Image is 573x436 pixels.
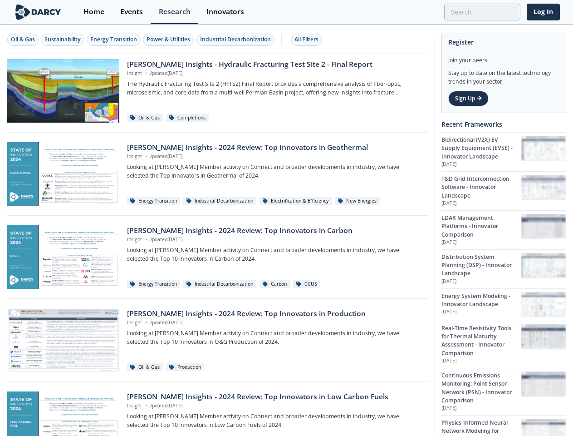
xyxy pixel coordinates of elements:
[441,116,566,132] div: Recent Frameworks
[441,175,521,200] div: T&D Grid Interconnection Software - Innovator Landscape
[441,405,521,412] p: [DATE]
[90,35,137,44] div: Energy Transition
[441,308,521,316] p: [DATE]
[127,319,421,327] p: Insight Updated [DATE]
[83,8,104,15] div: Home
[44,35,81,44] div: Sustainability
[291,34,322,46] button: All Filters
[441,372,521,405] div: Continuous Emissions Monitoring: Point Sensor Network (PSN) - Innovator Comparison
[7,225,428,289] a: Darcy Insights - 2024 Review: Top Innovators in Carbon preview [PERSON_NAME] Insights - 2024 Revi...
[120,8,143,15] div: Events
[143,70,148,76] span: •
[41,34,84,46] button: Sustainability
[448,50,559,64] div: Join your peers
[441,368,566,415] a: Continuous Emissions Monitoring: Point Sensor Network (PSN) - Innovator Comparison [DATE] Continu...
[127,80,421,97] p: The Hydraulic Fracturing Test Site 2 (HFTS2) Final Report provides a comprehensive analysis of fi...
[143,34,194,46] button: Power & Utilities
[127,153,421,160] p: Insight Updated [DATE]
[335,197,380,205] div: New Energies
[143,402,148,409] span: •
[127,391,421,402] div: [PERSON_NAME] Insights - 2024 Review: Top Innovators in Low Carbon Fuels
[127,363,163,372] div: Oil & Gas
[200,35,271,44] div: Industrial Decarbonization
[127,280,180,288] div: Energy Transition
[196,34,274,46] button: Industrial Decarbonization
[143,236,148,243] span: •
[441,210,566,249] a: LDAR Management Platforms - Innovator Comparison [DATE] LDAR Management Platforms - Innovator Com...
[147,35,190,44] div: Power & Utilities
[127,225,421,236] div: [PERSON_NAME] Insights - 2024 Review: Top Innovators in Carbon
[7,308,428,372] a: Darcy Insights - 2024 Review: Top Innovators in Production preview [PERSON_NAME] Insights - 2024 ...
[159,8,191,15] div: Research
[441,278,521,285] p: [DATE]
[448,34,559,50] div: Register
[441,132,566,171] a: Bidirectional (V2X) EV Supply Equipment (EVSE) - Innovator Landscape [DATE] Bidirectional (V2X) E...
[441,214,521,239] div: LDAR Management Platforms - Innovator Comparison
[441,171,566,210] a: T&D Grid Interconnection Software - Innovator Landscape [DATE] T&D Grid Interconnection Software ...
[127,114,163,122] div: Oil & Gas
[441,292,521,309] div: Energy System Modeling - Innovator Landscape
[127,70,421,77] p: Insight Updated [DATE]
[441,321,566,368] a: Real-Time Resistivity Tools for Thermal Maturity Assessment - Innovator Comparison [DATE] Real-Ti...
[441,136,521,161] div: Bidirectional (V2X) EV Supply Equipment (EVSE) - Innovator Landscape
[293,280,320,288] div: CCUS
[127,142,421,153] div: [PERSON_NAME] Insights - 2024 Review: Top Innovators in Geothermal
[127,197,180,205] div: Energy Transition
[441,288,566,321] a: Energy System Modeling - Innovator Landscape [DATE] Energy System Modeling - Innovator Landscape ...
[127,402,421,410] p: Insight Updated [DATE]
[183,197,256,205] div: Industrial Decarbonization
[127,308,421,319] div: [PERSON_NAME] Insights - 2024 Review: Top Innovators in Production
[183,280,256,288] div: Industrial Decarbonization
[441,324,521,358] div: Real-Time Resistivity Tools for Thermal Maturity Assessment - Innovator Comparison
[143,319,148,326] span: •
[127,163,421,180] p: Looking at [PERSON_NAME] Member activity on Connect and broader developments in industry, we have...
[206,8,244,15] div: Innovators
[441,249,566,288] a: Distribution System Planning (DSP) - Innovator Landscape [DATE] Distribution System Planning (DSP...
[7,34,39,46] button: Oil & Gas
[7,59,428,123] a: Darcy Insights - Hydraulic Fracturing Test Site 2 - Final Report preview [PERSON_NAME] Insights -...
[166,363,204,372] div: Production
[260,280,290,288] div: Carbon
[444,4,520,20] input: Advanced Search
[260,197,332,205] div: Electrification & Efficiency
[441,239,521,246] p: [DATE]
[441,357,521,365] p: [DATE]
[527,4,560,20] a: Log In
[294,35,318,44] div: All Filters
[143,153,148,159] span: •
[441,161,521,168] p: [DATE]
[87,34,141,46] button: Energy Transition
[127,412,421,429] p: Looking at [PERSON_NAME] Member activity on Connect and broader developments in industry, we have...
[441,200,521,207] p: [DATE]
[11,35,35,44] div: Oil & Gas
[127,59,421,70] div: [PERSON_NAME] Insights - Hydraulic Fracturing Test Site 2 - Final Report
[166,114,209,122] div: Completions
[448,64,559,86] div: Stay up to date on the latest technology trends in your sector.
[441,253,521,278] div: Distribution System Planning (DSP) - Innovator Landscape
[127,246,421,263] p: Looking at [PERSON_NAME] Member activity on Connect and broader developments in industry, we have...
[448,91,489,106] a: Sign Up
[127,236,421,243] p: Insight Updated [DATE]
[127,329,421,346] p: Looking at [PERSON_NAME] Member activity on Connect and broader developments in industry, we have...
[7,142,428,206] a: Darcy Insights - 2024 Review: Top Innovators in Geothermal preview [PERSON_NAME] Insights - 2024 ...
[14,4,63,20] img: logo-wide.svg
